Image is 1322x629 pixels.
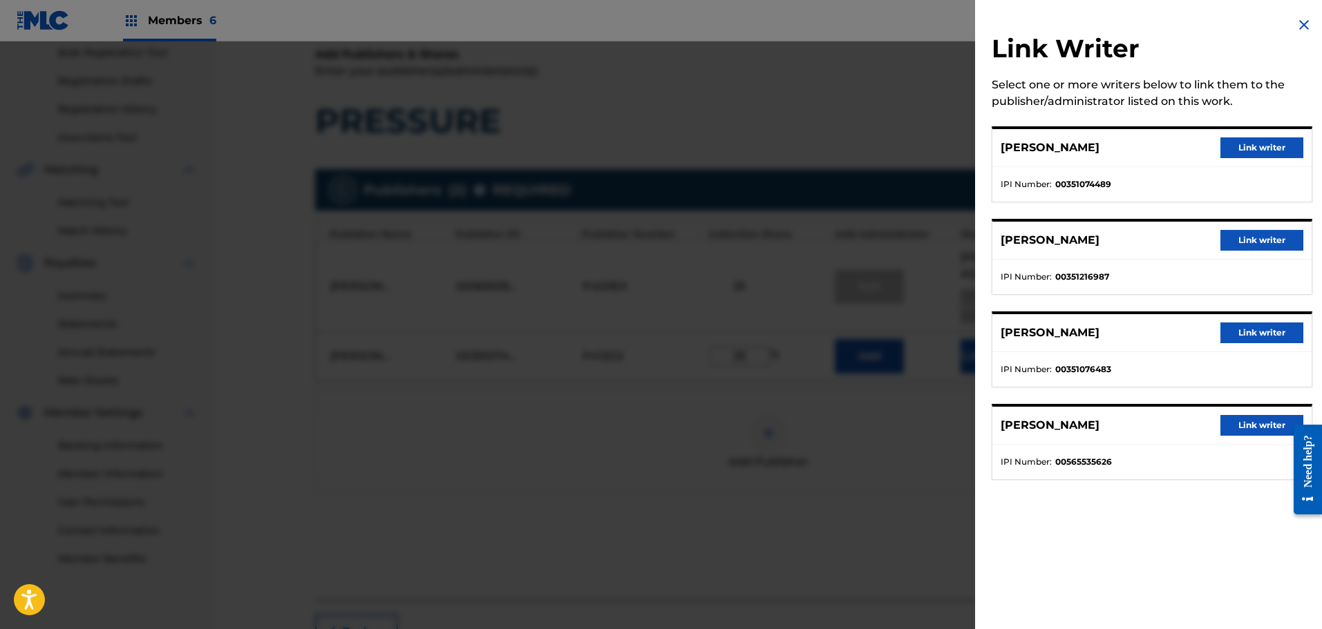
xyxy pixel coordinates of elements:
[1220,415,1303,436] button: Link writer
[123,12,140,29] img: Top Rightsholders
[1055,363,1111,376] strong: 00351076483
[1001,325,1099,341] p: [PERSON_NAME]
[1001,139,1099,156] p: [PERSON_NAME]
[1220,137,1303,158] button: Link writer
[1055,271,1109,283] strong: 00351216987
[1055,178,1111,191] strong: 00351074489
[1001,417,1099,434] p: [PERSON_NAME]
[1001,232,1099,249] p: [PERSON_NAME]
[1001,456,1052,468] span: IPI Number :
[992,33,1312,68] h2: Link Writer
[1055,456,1112,468] strong: 00565535626
[1001,178,1052,191] span: IPI Number :
[1001,271,1052,283] span: IPI Number :
[1220,322,1303,343] button: Link writer
[148,12,216,28] span: Members
[1001,363,1052,376] span: IPI Number :
[209,14,216,27] span: 6
[1253,563,1322,629] iframe: Chat Widget
[992,77,1312,110] div: Select one or more writers below to link them to the publisher/administrator listed on this work.
[1283,414,1322,525] iframe: Resource Center
[17,10,70,30] img: MLC Logo
[1220,230,1303,251] button: Link writer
